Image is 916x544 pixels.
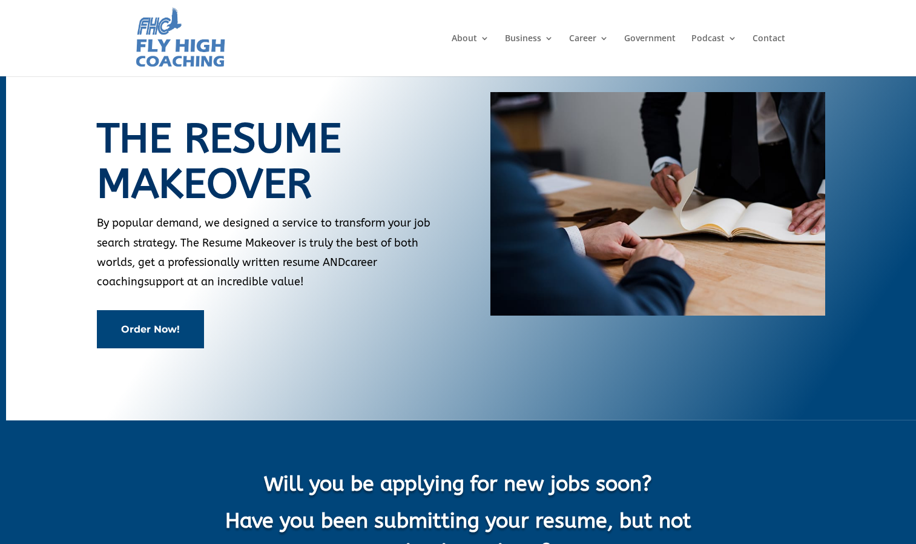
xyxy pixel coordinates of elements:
a: Order Now! [97,310,204,348]
a: Podcast [691,34,737,76]
a: Career [569,34,608,76]
a: Business [505,34,553,76]
p: By popular demand, we designed a service to transform your job search strategy. The Resume Makeov... [97,213,432,292]
span: The Resume Makeover [97,114,341,208]
a: Contact [753,34,785,76]
a: About [452,34,489,76]
h2: Will you be applying for new jobs soon? [222,469,694,506]
img: Fly High Coaching [134,6,226,70]
img: business-coach-0027 [490,92,825,315]
a: Government [624,34,676,76]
